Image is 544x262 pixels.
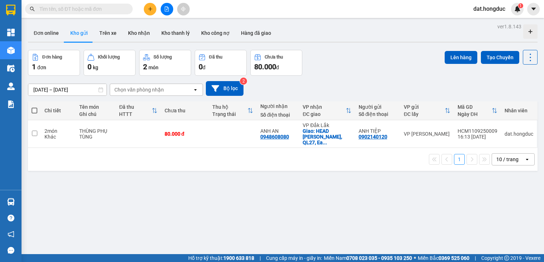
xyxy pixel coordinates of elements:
div: 2 món [44,128,72,134]
img: dashboard-icon [7,29,15,36]
button: Chưa thu80.000đ [250,50,302,76]
div: dat.hongduc [505,131,533,137]
span: 80.000 [254,62,276,71]
sup: 1 [518,3,523,8]
button: Kho công nợ [195,24,235,42]
span: đ [276,65,279,70]
span: search [30,6,35,11]
input: Tìm tên, số ĐT hoặc mã đơn [39,5,124,13]
div: VP Đắk Lắk [303,122,351,128]
div: Đã thu [209,55,222,60]
div: Nhân viên [505,108,533,113]
div: Số điện thoại [359,111,397,117]
div: Khác [44,134,72,140]
button: Kho thanh lý [156,24,195,42]
div: Trạng thái [212,111,247,117]
img: icon-new-feature [514,6,521,12]
button: Đơn online [28,24,65,42]
span: Miền Bắc [418,254,469,262]
div: VP gửi [404,104,445,110]
button: Trên xe [94,24,122,42]
div: 16:13 [DATE] [458,134,497,140]
button: file-add [161,3,173,15]
span: món [148,65,159,70]
div: Chưa thu [165,108,205,113]
span: ⚪️ [414,257,416,259]
div: ANH AN [260,128,296,134]
button: caret-down [527,3,540,15]
th: Toggle SortBy [115,101,161,120]
span: 0 [199,62,203,71]
strong: 1900 633 818 [223,255,254,261]
div: Người gửi [359,104,397,110]
strong: 0708 023 035 - 0935 103 250 [346,255,412,261]
button: plus [144,3,156,15]
img: warehouse-icon [7,47,15,54]
span: plus [148,6,153,11]
input: Select a date range. [28,84,107,95]
img: warehouse-icon [7,198,15,206]
div: Số lượng [153,55,172,60]
img: solution-icon [7,100,15,108]
div: Chưa thu [265,55,283,60]
button: 1 [454,154,465,165]
div: Người nhận [260,103,296,109]
span: 0 [87,62,91,71]
button: Đơn hàng1đơn [28,50,80,76]
button: Kho nhận [122,24,156,42]
div: ver 1.8.143 [497,23,521,31]
img: warehouse-icon [7,83,15,90]
th: Toggle SortBy [400,101,454,120]
div: Chi tiết [44,108,72,113]
div: Khối lượng [98,55,120,60]
span: 1 [32,62,36,71]
button: Hàng đã giao [235,24,277,42]
div: Đơn hàng [42,55,62,60]
div: Giao: HEAD LAI HƯƠNG, QL27, Ea Ktur [303,128,351,145]
strong: 0369 525 060 [439,255,469,261]
div: ĐC lấy [404,111,445,117]
span: copyright [504,256,509,261]
button: Đã thu0đ [195,50,247,76]
span: question-circle [8,215,14,221]
div: ĐC giao [303,111,346,117]
sup: 2 [240,78,247,85]
div: VP [PERSON_NAME] [404,131,450,137]
span: message [8,247,14,254]
button: Bộ lọc [206,81,243,96]
div: Ghi chú [79,111,112,117]
div: Tạo kho hàng mới [523,24,538,39]
button: Kho gửi [65,24,94,42]
span: Miền Nam [324,254,412,262]
span: file-add [164,6,169,11]
div: HTTT [119,111,151,117]
span: Cung cấp máy in - giấy in: [266,254,322,262]
div: VP nhận [303,104,346,110]
img: warehouse-icon [7,65,15,72]
span: 1 [519,3,522,8]
div: Mã GD [458,104,492,110]
div: HCM1109250009 [458,128,497,134]
span: dat.hongduc [468,4,511,13]
span: kg [93,65,98,70]
span: Hỗ trợ kỹ thuật: [188,254,254,262]
th: Toggle SortBy [209,101,257,120]
span: đơn [37,65,46,70]
button: aim [177,3,190,15]
img: logo-vxr [6,5,15,15]
div: Thu hộ [212,104,247,110]
span: | [475,254,476,262]
div: THÙNG PHỤ TÙNG [79,128,112,140]
svg: open [193,87,198,93]
svg: open [524,156,530,162]
button: Tạo Chuyến [481,51,519,64]
button: Lên hàng [445,51,477,64]
div: Đã thu [119,104,151,110]
div: 10 / trang [496,156,519,163]
th: Toggle SortBy [454,101,501,120]
button: Số lượng2món [139,50,191,76]
div: 0948608080 [260,134,289,140]
span: | [260,254,261,262]
div: Số điện thoại [260,112,296,118]
div: Tên món [79,104,112,110]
